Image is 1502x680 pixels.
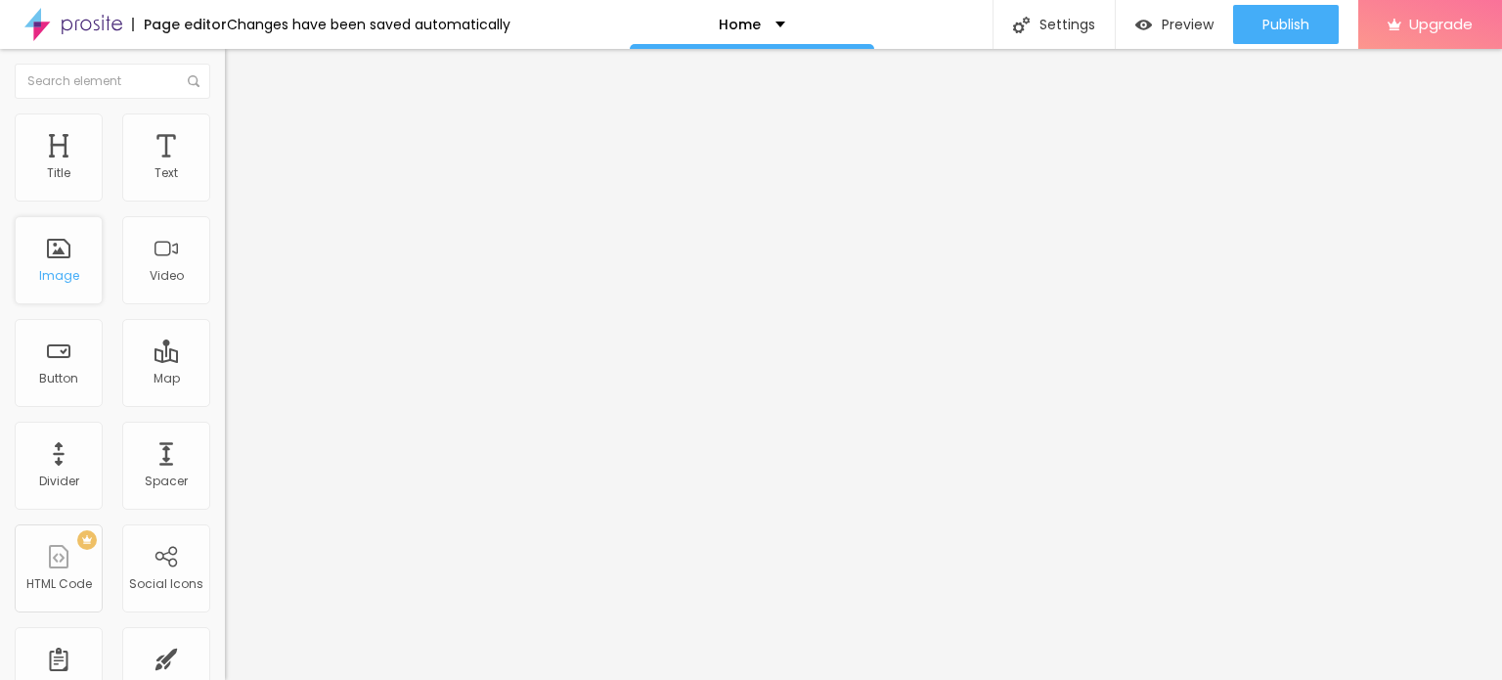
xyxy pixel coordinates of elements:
span: Preview [1162,17,1214,32]
div: Image [39,269,79,283]
div: Button [39,372,78,385]
div: Title [47,166,70,180]
div: Spacer [145,475,188,488]
img: Icone [188,75,199,87]
img: view-1.svg [1135,17,1152,33]
div: Text [155,166,178,180]
div: Social Icons [129,577,203,591]
div: HTML Code [26,577,92,591]
p: Home [719,18,761,31]
div: Video [150,269,184,283]
span: Publish [1262,17,1309,32]
div: Page editor [132,18,227,31]
iframe: Editor [225,49,1502,680]
input: Search element [15,64,210,99]
div: Map [154,372,180,385]
button: Preview [1116,5,1233,44]
div: Divider [39,475,79,488]
button: Publish [1233,5,1339,44]
div: Changes have been saved automatically [227,18,510,31]
img: Icone [1013,17,1030,33]
span: Upgrade [1409,16,1473,32]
